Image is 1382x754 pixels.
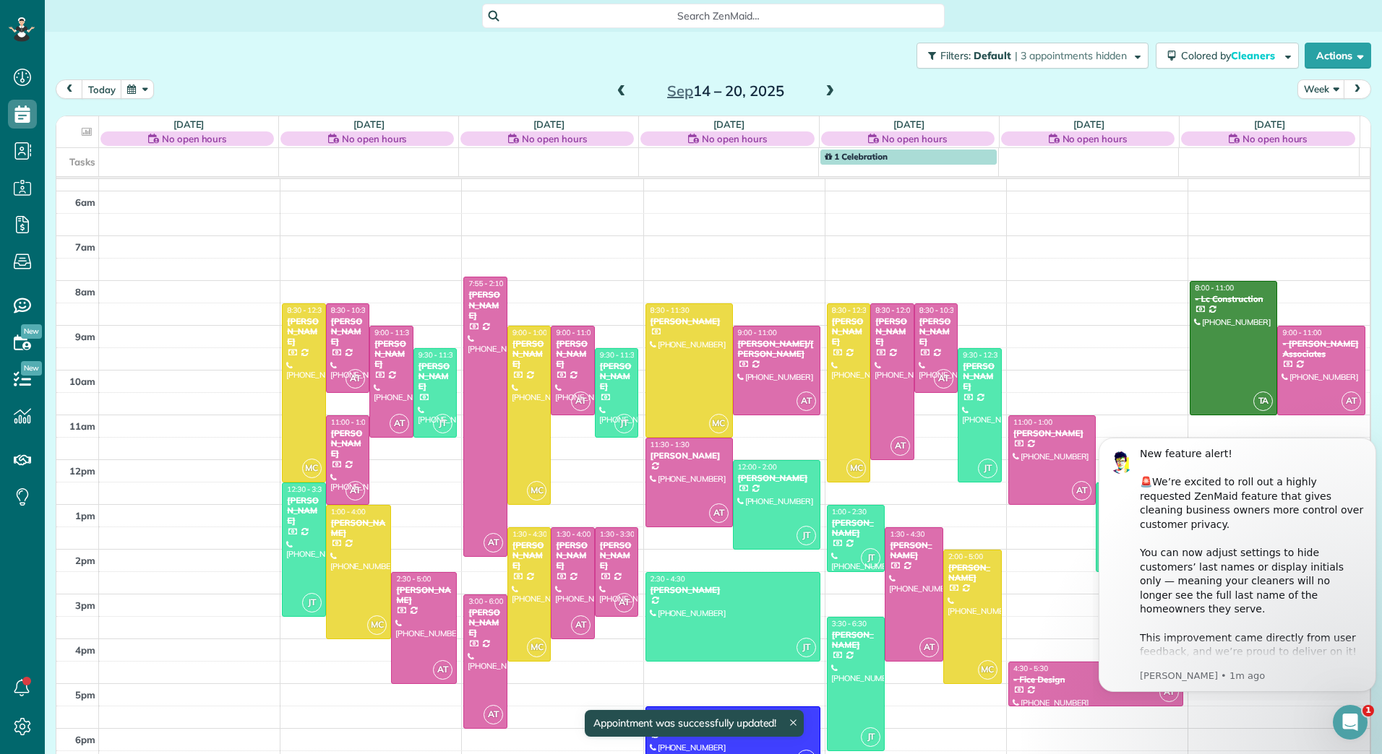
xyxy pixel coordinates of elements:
div: [PERSON_NAME] [330,428,366,459]
div: [PERSON_NAME] [330,518,387,539]
span: 11:00 - 1:00 [1013,417,1052,427]
span: 9:00 - 11:00 [738,328,777,337]
span: AT [614,593,634,612]
span: JT [861,548,880,568]
span: No open hours [882,131,947,146]
span: 9:00 - 11:00 [556,328,595,337]
div: [PERSON_NAME] [599,361,635,392]
a: [DATE] [533,118,565,130]
div: - Fice Design [1013,675,1179,685]
span: AT [484,533,503,552]
span: JT [302,593,322,612]
span: New [21,324,42,339]
span: MC [978,660,997,680]
span: AT [1072,481,1091,500]
span: 3:30 - 6:30 [832,619,867,628]
div: [PERSON_NAME] [962,361,997,392]
span: No open hours [342,131,407,146]
span: 9:30 - 11:30 [419,350,458,360]
span: JT [433,414,452,433]
span: JT [978,459,997,478]
button: Filters: Default | 3 appointments hidden [917,43,1149,69]
a: [DATE] [893,118,924,130]
span: 1 [1362,705,1374,716]
span: 2pm [75,555,95,566]
div: [PERSON_NAME] [650,585,816,595]
span: JT [614,414,634,433]
div: [PERSON_NAME] [286,495,322,526]
div: [PERSON_NAME]/[PERSON_NAME] [737,339,816,360]
div: [PERSON_NAME] [650,451,729,461]
div: [PERSON_NAME] [555,540,591,571]
div: [PERSON_NAME] [831,316,867,347]
span: 9:00 - 11:00 [1282,328,1321,337]
a: [DATE] [1073,118,1104,130]
span: AT [433,660,452,680]
span: 12pm [69,465,95,477]
span: 1:30 - 4:00 [556,529,591,539]
span: 6am [75,196,95,208]
span: 1:30 - 4:30 [512,529,547,539]
span: 9:00 - 1:00 [512,328,547,337]
span: 3pm [75,599,95,611]
span: 9:30 - 12:30 [963,350,1002,360]
span: 1:30 - 3:30 [600,529,635,539]
div: - [PERSON_NAME] Associates [1282,339,1360,360]
span: 1:30 - 4:30 [890,529,924,539]
span: 5:30 - 7:00 [651,708,685,718]
a: [DATE] [173,118,205,130]
span: MC [846,459,866,478]
span: 9am [75,331,95,342]
span: 5pm [75,689,95,701]
button: Actions [1305,43,1371,69]
span: 9:30 - 11:30 [600,350,639,360]
span: AT [390,414,409,433]
div: [PERSON_NAME] [374,339,409,370]
span: JT [797,638,816,657]
a: [DATE] [353,118,385,130]
div: [PERSON_NAME] [468,290,503,321]
span: AT [571,391,591,411]
div: [PERSON_NAME] [555,339,591,370]
div: Appointment was successfully updated! [585,710,804,737]
div: [PERSON_NAME] [418,361,453,392]
div: - Lc Construction [1194,294,1273,304]
span: New [21,361,42,376]
span: 6pm [75,734,95,745]
a: [DATE] [713,118,744,130]
span: 8:00 - 11:00 [1195,283,1234,292]
span: Filters: [940,49,971,62]
div: [PERSON_NAME] [650,316,729,326]
span: JT [861,727,880,747]
span: MC [709,414,729,433]
span: Colored by [1181,49,1280,62]
span: AT [345,369,365,389]
span: 1 Celebration [825,151,888,162]
span: 4:30 - 5:30 [1013,664,1048,673]
a: [DATE] [1254,118,1285,130]
span: AT [345,481,365,500]
span: 8:30 - 10:30 [331,305,370,315]
button: Week [1297,79,1345,99]
div: [PERSON_NAME] [395,585,452,606]
span: 8:30 - 12:30 [832,305,871,315]
button: next [1344,79,1371,99]
div: [PERSON_NAME] [889,540,939,561]
div: [PERSON_NAME] [286,316,322,347]
button: today [82,79,122,99]
span: 8:30 - 12:30 [287,305,326,315]
div: [PERSON_NAME] [831,518,881,539]
span: 12:30 - 3:30 [287,485,326,494]
span: AT [934,369,953,389]
iframe: Intercom notifications message [1093,425,1382,701]
span: 8:30 - 12:00 [875,305,914,315]
span: 3:00 - 6:00 [468,597,503,606]
div: New feature alert! ​ 🚨We’re excited to roll out a highly requested ZenMaid feature that gives cle... [47,22,272,362]
span: JT [797,526,816,545]
span: 1:00 - 2:30 [832,507,867,516]
span: MC [302,459,322,478]
span: 7am [75,241,95,253]
span: 9:00 - 11:30 [374,328,413,337]
span: 4pm [75,644,95,656]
